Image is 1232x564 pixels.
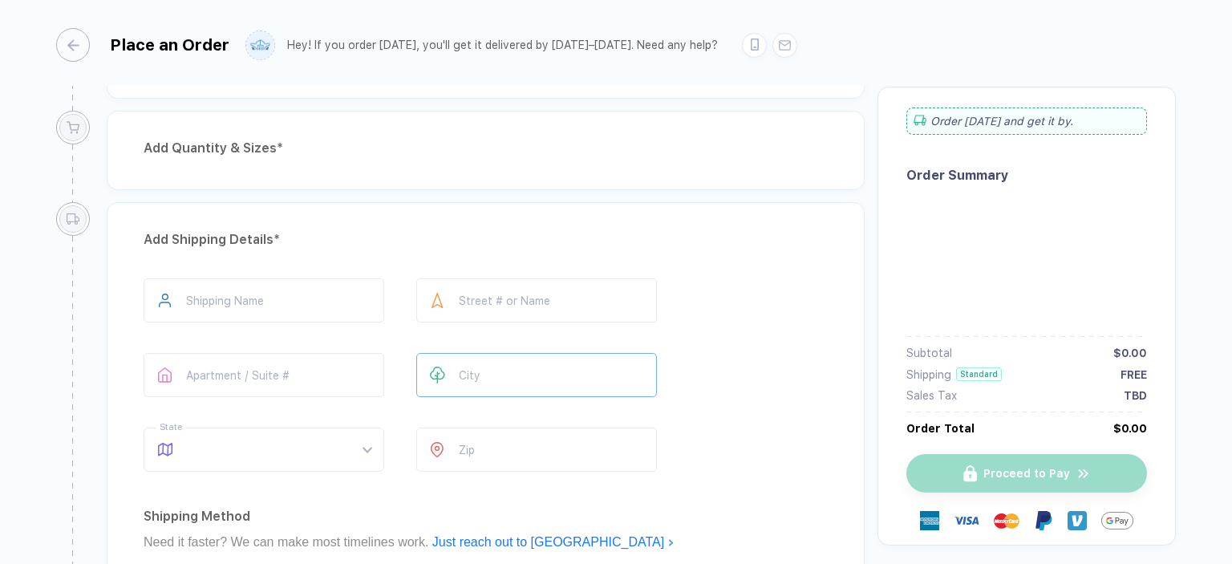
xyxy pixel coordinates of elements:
div: Add Shipping Details [144,227,828,253]
div: Sales Tax [906,389,957,402]
div: TBD [1124,389,1147,402]
div: Subtotal [906,347,952,359]
img: master-card [994,508,1019,534]
div: Hey! If you order [DATE], you'll get it delivered by [DATE]–[DATE]. Need any help? [287,39,718,52]
img: user profile [246,31,274,59]
div: Order Summary [906,168,1147,183]
a: Just reach out to [GEOGRAPHIC_DATA] [432,535,675,549]
div: Add Quantity & Sizes [144,136,828,161]
img: visa [954,508,979,534]
img: Paypal [1034,511,1053,530]
div: Standard [956,367,1002,381]
img: GPay [1101,505,1133,537]
div: FREE [1121,368,1147,381]
div: Shipping Method [144,504,828,530]
img: Venmo [1068,511,1087,530]
img: express [920,511,939,530]
div: Place an Order [110,35,229,55]
div: Need it faster? We can make most timelines work. [144,530,828,555]
div: $0.00 [1113,422,1147,435]
div: $0.00 [1113,347,1147,359]
div: Shipping [906,368,951,381]
div: Order Total [906,422,975,435]
div: Order [DATE] and get it by . [906,108,1147,135]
